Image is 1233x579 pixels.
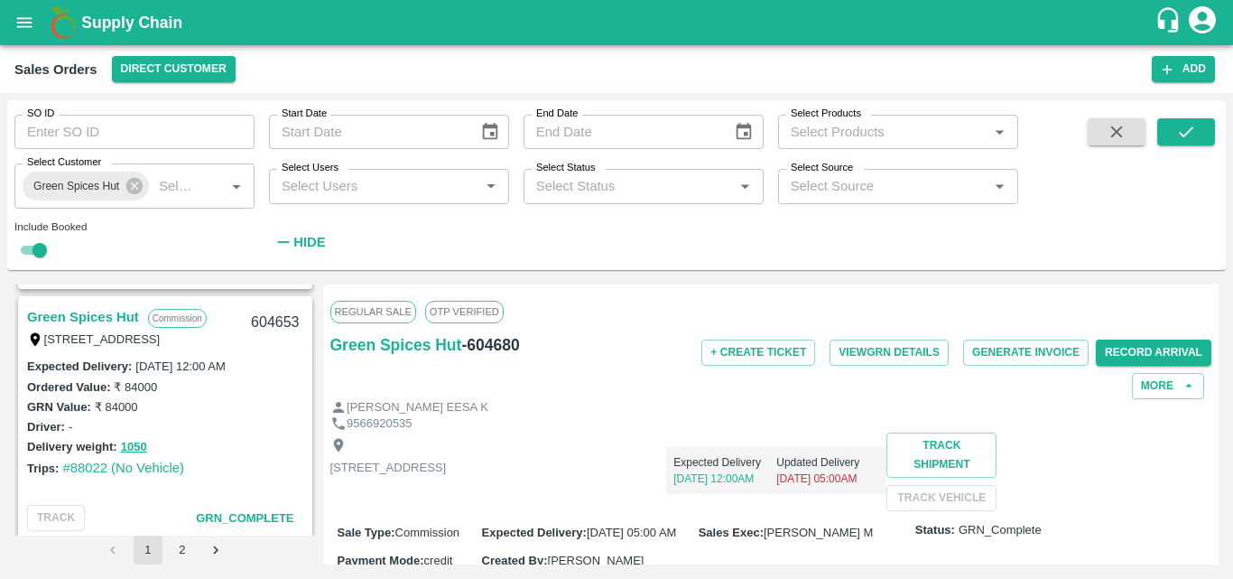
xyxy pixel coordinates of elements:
[293,235,325,249] strong: Hide
[330,301,416,322] span: Regular Sale
[347,416,412,433] p: 9566920535
[699,526,764,539] label: Sales Exec :
[330,332,462,358] a: Green Spices Hut
[62,461,184,475] a: #88022 (No Vehicle)
[196,511,293,525] span: GRN_Complete
[114,380,157,394] label: ₹ 84000
[338,526,395,539] label: Sale Type :
[202,536,231,565] button: Go to next page
[330,460,447,477] p: [STREET_ADDRESS]
[1132,373,1204,399] button: More
[4,2,45,43] button: open drawer
[1154,6,1186,39] div: customer-support
[27,462,59,475] label: Trips:
[338,554,424,567] label: Payment Mode :
[121,437,147,458] button: 1050
[69,420,72,434] label: -
[14,58,97,81] div: Sales Orders
[479,174,503,198] button: Open
[95,400,138,414] label: ₹ 84000
[536,107,578,121] label: End Date
[27,107,54,121] label: SO ID
[134,536,162,565] button: page 1
[959,522,1042,539] span: GRN_Complete
[886,433,997,478] button: Track Shipment
[81,10,1154,35] a: Supply Chain
[701,340,815,366] button: + Create Ticket
[536,161,596,175] label: Select Status
[1152,56,1215,82] button: Add
[461,332,519,358] h6: - 604680
[81,14,182,32] b: Supply Chain
[1096,340,1211,366] button: Record Arrival
[23,177,130,196] span: Green Spices Hut
[44,332,161,346] label: [STREET_ADDRESS]
[282,161,338,175] label: Select Users
[482,526,587,539] label: Expected Delivery :
[14,219,255,235] div: Include Booked
[269,115,466,149] input: Start Date
[733,174,756,198] button: Open
[14,115,255,149] input: Enter SO ID
[225,174,248,198] button: Open
[135,360,225,373] label: [DATE] 12:00 AM
[27,360,132,373] label: Expected Delivery :
[1186,4,1219,42] div: account of current user
[425,301,504,322] span: OTP VERIFIED
[274,174,474,198] input: Select Users
[347,399,488,416] p: [PERSON_NAME] EESA K
[830,340,949,366] button: ViewGRN Details
[27,305,139,329] a: Green Spices Hut
[45,5,81,41] img: logo
[27,400,91,414] label: GRN Value:
[963,340,1089,366] button: Generate Invoice
[673,454,776,471] p: Expected Delivery
[27,420,65,434] label: Driver:
[776,454,879,471] p: Updated Delivery
[27,380,110,394] label: Ordered Value:
[23,172,149,201] div: Green Spices Hut
[112,56,236,82] button: Select DC
[148,309,207,328] p: Commission
[424,554,453,567] span: credit
[673,471,776,487] p: [DATE] 12:00AM
[152,174,196,198] input: Select Customer
[529,174,728,198] input: Select Status
[727,115,761,149] button: Choose date
[97,536,234,565] nav: pagination navigation
[269,227,330,257] button: Hide
[791,161,853,175] label: Select Source
[783,120,983,144] input: Select Products
[764,526,873,539] span: [PERSON_NAME] M
[987,174,1011,198] button: Open
[783,174,983,198] input: Select Source
[524,115,720,149] input: End Date
[27,155,101,170] label: Select Customer
[240,302,310,344] div: 604653
[168,536,197,565] button: Go to page 2
[915,522,955,539] label: Status:
[473,115,507,149] button: Choose date
[395,526,460,539] span: Commission
[987,120,1011,144] button: Open
[587,526,676,539] span: [DATE] 05:00 AM
[791,107,861,121] label: Select Products
[776,471,879,487] p: [DATE] 05:00AM
[282,107,327,121] label: Start Date
[482,554,548,567] label: Created By :
[27,440,117,453] label: Delivery weight:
